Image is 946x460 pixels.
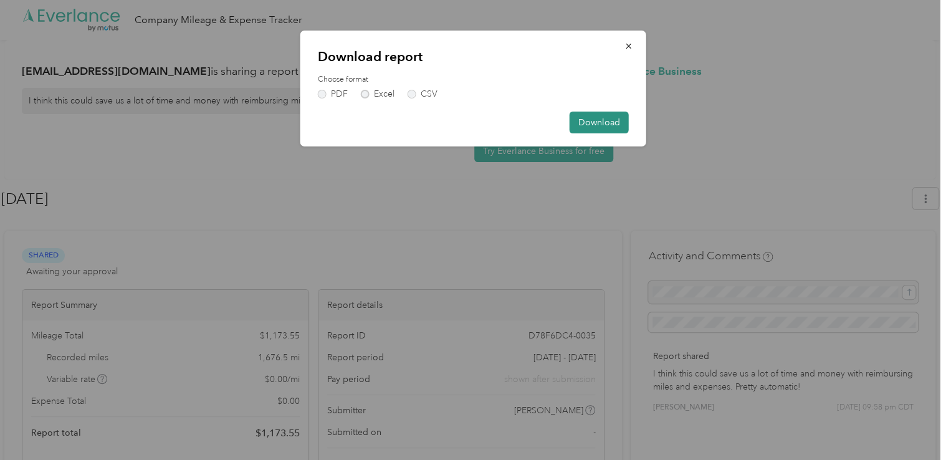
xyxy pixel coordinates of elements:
[408,90,437,98] label: CSV
[361,90,394,98] label: Excel
[570,112,629,133] button: Download
[318,48,629,65] p: Download report
[318,90,348,98] label: PDF
[318,74,629,85] label: Choose format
